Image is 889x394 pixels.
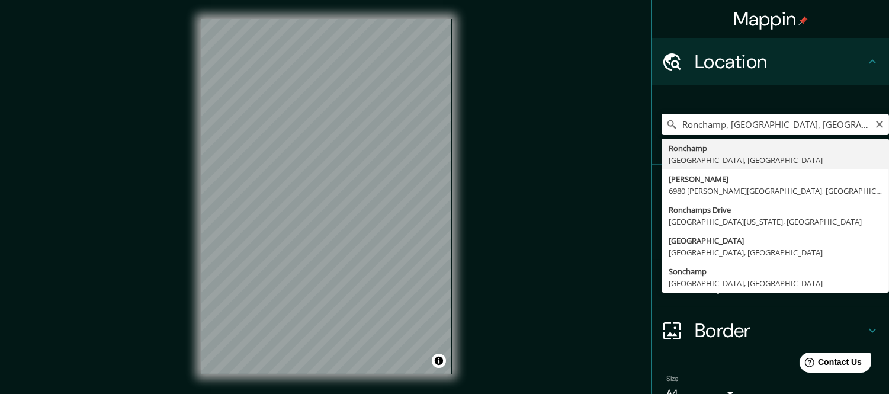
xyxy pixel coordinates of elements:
div: 6980 [PERSON_NAME][GEOGRAPHIC_DATA], [GEOGRAPHIC_DATA], [GEOGRAPHIC_DATA] [669,185,882,197]
div: Pins [652,165,889,212]
h4: Layout [695,271,865,295]
div: Layout [652,260,889,307]
div: Ronchamps Drive [669,204,882,216]
iframe: Help widget launcher [784,348,876,381]
canvas: Map [201,19,452,374]
input: Pick your city or area [662,114,889,135]
div: [GEOGRAPHIC_DATA], [GEOGRAPHIC_DATA] [669,154,882,166]
div: Border [652,307,889,354]
h4: Border [695,319,865,342]
div: Sonchamp [669,265,882,277]
div: Location [652,38,889,85]
h4: Mappin [733,7,808,31]
div: [GEOGRAPHIC_DATA][US_STATE], [GEOGRAPHIC_DATA] [669,216,882,228]
div: [GEOGRAPHIC_DATA], [GEOGRAPHIC_DATA] [669,246,882,258]
div: [GEOGRAPHIC_DATA] [669,235,882,246]
img: pin-icon.png [798,16,808,25]
div: Style [652,212,889,260]
div: [GEOGRAPHIC_DATA], [GEOGRAPHIC_DATA] [669,277,882,289]
div: Ronchamp [669,142,882,154]
button: Clear [875,118,884,129]
button: Toggle attribution [432,354,446,368]
label: Size [666,374,679,384]
div: [PERSON_NAME] [669,173,882,185]
h4: Location [695,50,865,73]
